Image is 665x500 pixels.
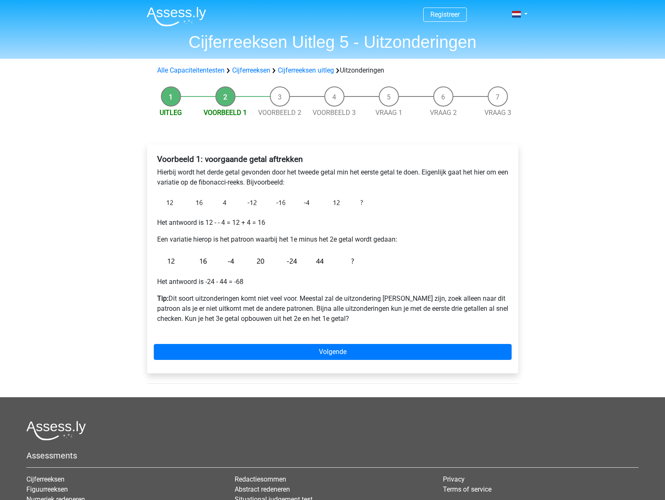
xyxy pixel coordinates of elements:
[235,475,286,483] a: Redactiesommen
[26,421,86,440] img: Assessly logo
[258,109,301,117] a: Voorbeeld 2
[157,277,508,287] p: Het antwoord is -24 - 44 = -68
[157,194,367,211] img: Exceptions_example_1.png
[235,485,290,493] a: Abstract redeneren
[157,154,303,164] b: Voorbeeld 1: voorgaande getal aftrekken
[157,294,168,302] b: Tip:
[154,344,512,360] a: Volgende
[313,109,356,117] a: Voorbeeld 3
[160,109,182,117] a: Uitleg
[157,66,225,74] a: Alle Capaciteitentesten
[157,294,508,324] p: Dit soort uitzonderingen komt niet veel voor. Meestal zal de uitzondering [PERSON_NAME] zijn, zoe...
[484,109,511,117] a: Vraag 3
[430,109,457,117] a: Vraag 2
[157,251,367,270] img: Exceptions_example1_2.png
[157,234,508,245] p: Een variatie hierop is het patroon waarbij het 1e minus het 2e getal wordt gedaan:
[204,109,247,117] a: Voorbeeld 1
[140,32,525,52] h1: Cijferreeksen Uitleg 5 - Uitzonderingen
[157,167,508,187] p: Hierbij wordt het derde getal gevonden door het tweede getal min het eerste getal te doen. Eigenl...
[154,65,512,76] div: Uitzonderingen
[26,475,65,483] a: Cijferreeksen
[443,475,465,483] a: Privacy
[375,109,402,117] a: Vraag 1
[278,66,334,74] a: Cijferreeksen uitleg
[157,218,508,228] p: Het antwoord is 12 - - 4 = 12 + 4 = 16
[26,485,68,493] a: Figuurreeksen
[26,451,639,461] h5: Assessments
[147,7,206,26] img: Assessly
[232,66,270,74] a: Cijferreeksen
[443,485,492,493] a: Terms of service
[430,10,460,18] a: Registreer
